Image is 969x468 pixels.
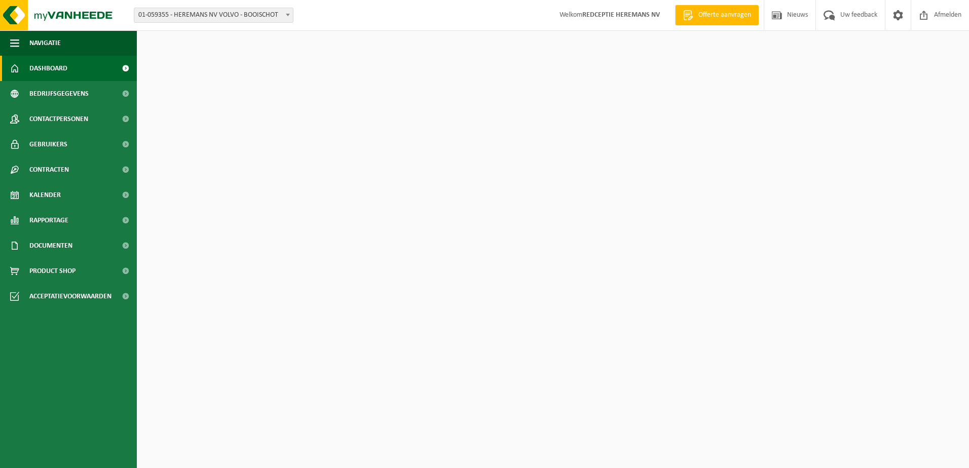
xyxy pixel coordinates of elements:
span: Contactpersonen [29,106,88,132]
span: Kalender [29,182,61,208]
strong: REDCEPTIE HEREMANS NV [582,11,660,19]
span: Gebruikers [29,132,67,157]
span: 01-059355 - HEREMANS NV VOLVO - BOOISCHOT [134,8,293,22]
span: Documenten [29,233,72,258]
span: Dashboard [29,56,67,81]
span: Product Shop [29,258,76,284]
span: Bedrijfsgegevens [29,81,89,106]
span: Acceptatievoorwaarden [29,284,111,309]
span: 01-059355 - HEREMANS NV VOLVO - BOOISCHOT [134,8,293,23]
span: Navigatie [29,30,61,56]
a: Offerte aanvragen [675,5,759,25]
span: Offerte aanvragen [696,10,754,20]
span: Rapportage [29,208,68,233]
span: Contracten [29,157,69,182]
